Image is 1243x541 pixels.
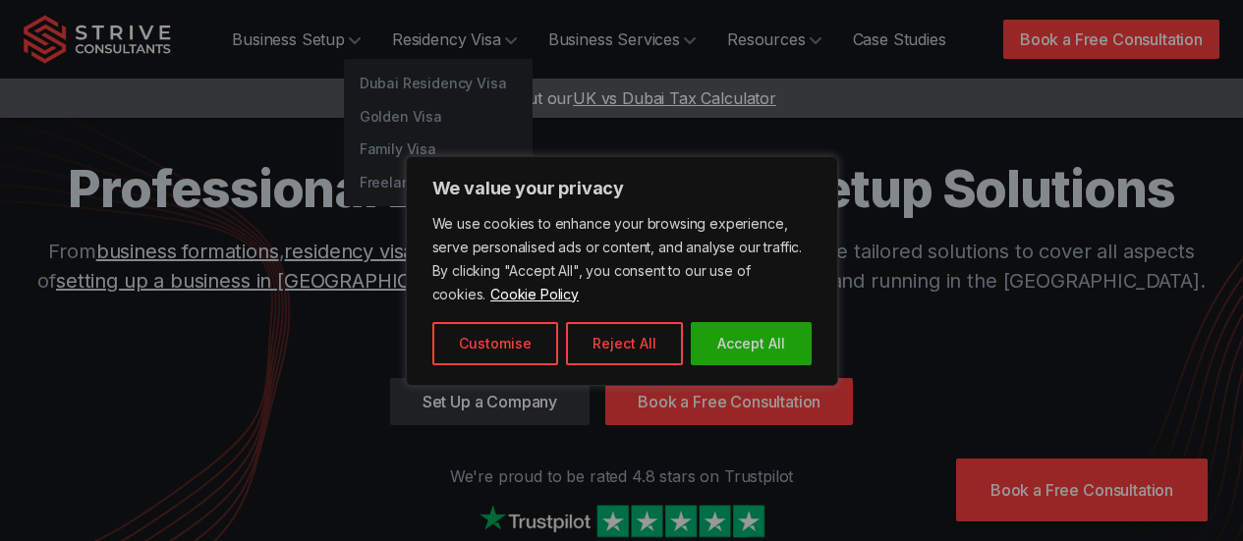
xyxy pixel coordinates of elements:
[432,177,812,200] p: We value your privacy
[432,212,812,306] p: We use cookies to enhance your browsing experience, serve personalised ads or content, and analys...
[489,285,580,303] a: Cookie Policy
[432,322,558,365] button: Customise
[406,156,838,386] div: We value your privacy
[566,322,683,365] button: Reject All
[691,322,812,365] button: Accept All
